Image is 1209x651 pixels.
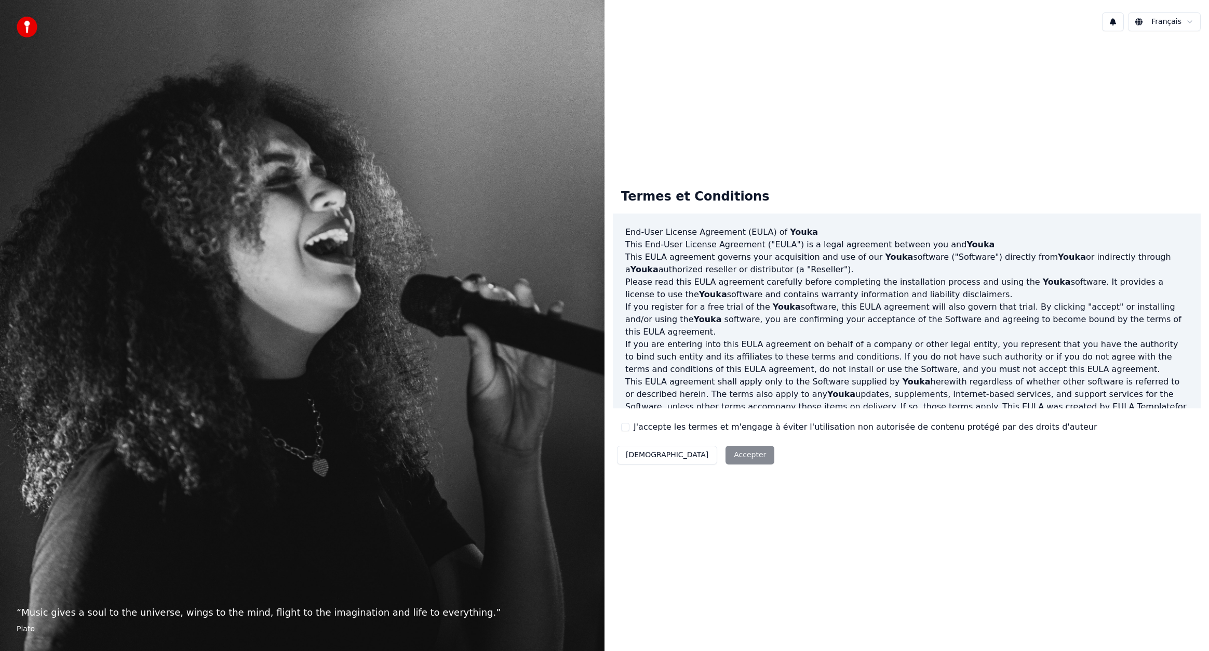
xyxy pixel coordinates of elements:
span: Youka [827,389,855,399]
span: Youka [790,227,818,237]
div: Termes et Conditions [613,180,777,214]
p: This EULA agreement governs your acquisition and use of our software ("Software") directly from o... [625,251,1188,276]
p: This End-User License Agreement ("EULA") is a legal agreement between you and [625,238,1188,251]
button: [DEMOGRAPHIC_DATA] [617,446,717,464]
span: Youka [885,252,913,262]
label: J'accepte les termes et m'engage à éviter l'utilisation non autorisée de contenu protégé par des ... [634,421,1097,433]
span: Youka [694,314,722,324]
p: This EULA agreement shall apply only to the Software supplied by herewith regardless of whether o... [625,376,1188,426]
p: If you register for a free trial of the software, this EULA agreement will also govern that trial... [625,301,1188,338]
span: Youka [966,240,995,249]
span: Youka [1058,252,1086,262]
a: EULA Template [1112,402,1175,411]
span: Youka [773,302,801,312]
p: “ Music gives a soul to the universe, wings to the mind, flight to the imagination and life to ev... [17,605,588,620]
span: Youka [1043,277,1071,287]
p: If you are entering into this EULA agreement on behalf of a company or other legal entity, you re... [625,338,1188,376]
img: youka [17,17,37,37]
p: Please read this EULA agreement carefully before completing the installation process and using th... [625,276,1188,301]
footer: Plato [17,624,588,634]
h3: End-User License Agreement (EULA) of [625,226,1188,238]
span: Youka [903,377,931,387]
span: Youka [699,289,727,299]
span: Youka [630,264,659,274]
